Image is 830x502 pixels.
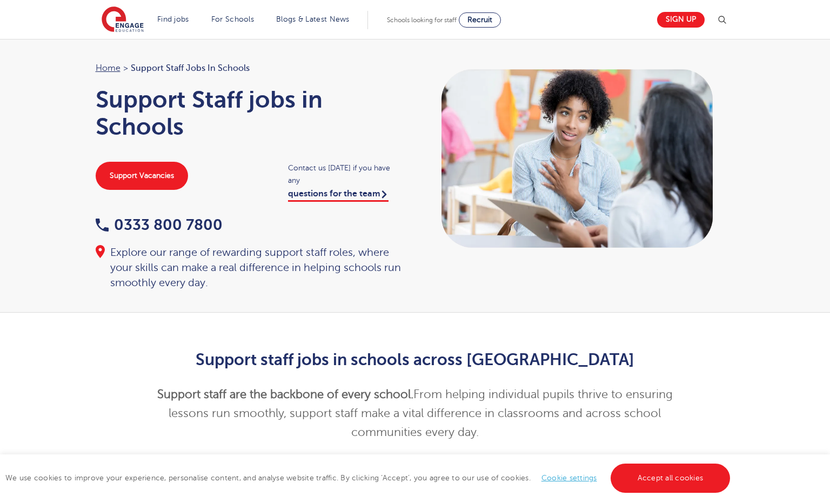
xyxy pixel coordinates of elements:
[96,61,405,75] nav: breadcrumb
[657,12,705,28] a: Sign up
[96,63,121,73] a: Home
[467,16,492,24] span: Recruit
[5,474,733,482] span: We use cookies to improve your experience, personalise content, and analyse website traffic. By c...
[157,15,189,23] a: Find jobs
[150,385,680,442] p: From helping individual pupils thrive to ensuring lessons run smoothly, support staff make a vita...
[541,474,597,482] a: Cookie settings
[96,162,188,190] a: Support Vacancies
[131,61,250,75] span: Support Staff jobs in Schools
[276,15,350,23] a: Blogs & Latest News
[459,12,501,28] a: Recruit
[611,464,731,493] a: Accept all cookies
[96,86,405,140] h1: Support Staff jobs in Schools
[196,351,634,369] strong: Support staff jobs in schools across [GEOGRAPHIC_DATA]
[123,63,128,73] span: >
[96,245,405,290] div: Explore our range of rewarding support staff roles, where your skills can make a real difference ...
[387,16,457,24] span: Schools looking for staff
[288,189,389,202] a: questions for the team
[288,162,404,187] span: Contact us [DATE] if you have any
[211,15,254,23] a: For Schools
[157,388,413,401] strong: Support staff are the backbone of every school.
[102,6,144,34] img: Engage Education
[96,216,223,233] a: 0333 800 7800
